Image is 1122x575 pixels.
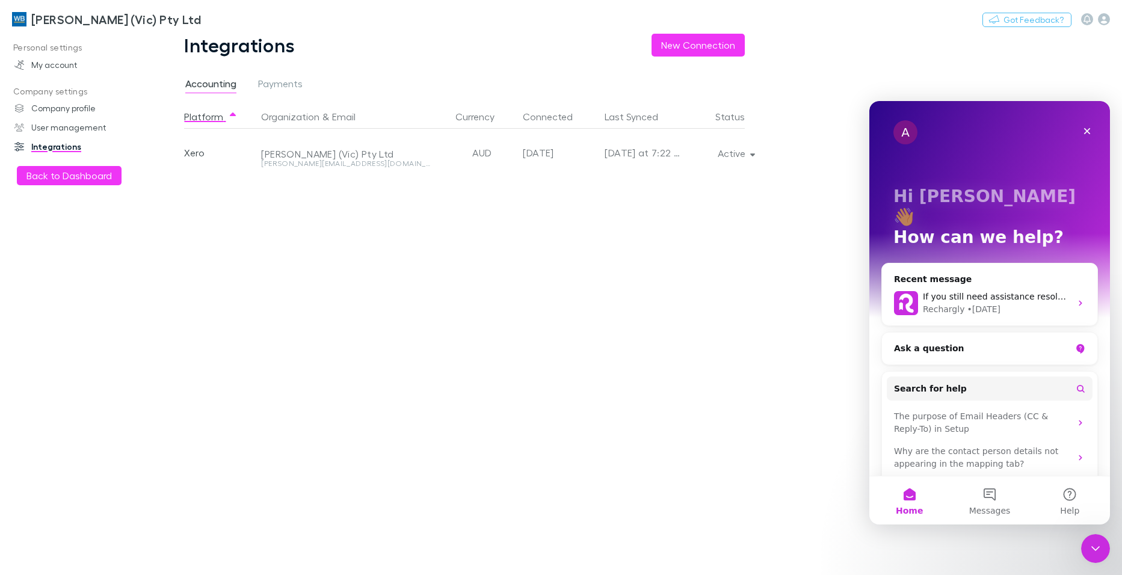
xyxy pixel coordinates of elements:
[523,105,587,129] button: Connected
[261,105,319,129] button: Organization
[191,405,210,414] span: Help
[184,34,295,57] h1: Integrations
[161,375,241,423] button: Help
[605,105,673,129] button: Last Synced
[184,105,238,129] button: Platform
[54,191,952,200] span: If you still need assistance resolving the missing reference numbers on your invoices, I am here ...
[605,129,682,177] div: [DATE] at 7:22 AM
[207,19,229,41] div: Close
[2,118,162,137] a: User management
[17,275,223,300] button: Search for help
[80,375,160,423] button: Messages
[184,129,256,177] div: Xero
[17,166,122,185] button: Back to Dashboard
[2,99,162,118] a: Company profile
[54,202,95,215] div: Rechargly
[5,5,208,34] a: [PERSON_NAME] (Vic) Pty Ltd
[261,105,441,129] div: &
[2,40,162,55] p: Personal settings
[2,84,162,99] p: Company settings
[97,202,131,215] div: • [DATE]
[261,148,434,160] div: [PERSON_NAME] (Vic) Pty Ltd
[25,309,202,334] div: The purpose of Email Headers (CC & Reply-To) in Setup
[12,231,229,264] div: Ask a question
[652,34,745,57] button: New Connection
[982,13,1071,27] button: Got Feedback?
[25,241,202,254] div: Ask a question
[523,129,595,177] div: [DATE]
[455,105,509,129] button: Currency
[17,304,223,339] div: The purpose of Email Headers (CC & Reply-To) in Setup
[25,344,202,369] div: Why are the contact person details not appearing in the mapping tab?
[2,137,162,156] a: Integrations
[31,12,201,26] h3: [PERSON_NAME] (Vic) Pty Ltd
[332,105,356,129] button: Email
[1081,534,1110,563] iframe: Intercom live chat
[2,55,162,75] a: My account
[446,129,518,177] div: AUD
[185,78,236,93] span: Accounting
[708,145,763,162] button: Active
[258,78,303,93] span: Payments
[12,12,26,26] img: William Buck (Vic) Pty Ltd's Logo
[261,160,434,167] div: [PERSON_NAME][EMAIL_ADDRESS][DOMAIN_NAME]
[715,105,759,129] button: Status
[100,405,141,414] span: Messages
[25,281,97,294] span: Search for help
[26,405,54,414] span: Home
[869,101,1110,524] iframe: Intercom live chat
[17,339,223,374] div: Why are the contact person details not appearing in the mapping tab?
